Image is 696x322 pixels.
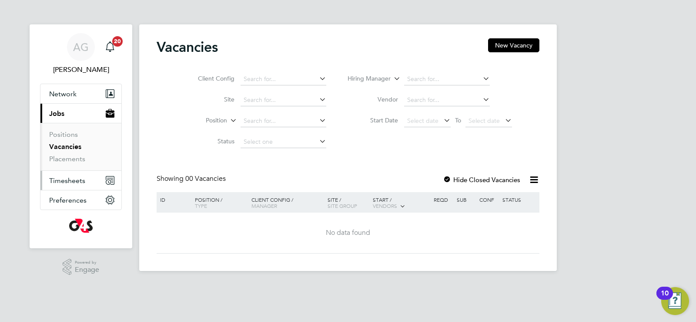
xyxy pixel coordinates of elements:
[157,38,218,56] h2: Vacancies
[75,266,99,274] span: Engage
[500,192,538,207] div: Status
[185,174,226,183] span: 00 Vacancies
[488,38,539,52] button: New Vacancy
[661,287,689,315] button: Open Resource Center, 10 new notifications
[184,95,234,103] label: Site
[30,24,132,248] nav: Main navigation
[195,202,207,209] span: Type
[73,41,89,53] span: AG
[157,174,228,183] div: Showing
[443,176,520,184] label: Hide Closed Vacancies
[348,116,398,124] label: Start Date
[241,94,326,106] input: Search for...
[188,192,249,213] div: Position /
[404,94,490,106] input: Search for...
[177,116,227,125] label: Position
[49,196,87,204] span: Preferences
[661,293,669,305] div: 10
[40,64,122,75] span: Alexandra Gergye
[49,142,81,151] a: Vacancies
[40,190,121,210] button: Preferences
[371,192,432,214] div: Start /
[184,75,234,82] label: Client Config
[249,192,325,213] div: Client Config /
[40,84,121,103] button: Network
[241,73,326,85] input: Search for...
[69,219,93,233] img: g4s-logo-retina.png
[63,259,100,275] a: Powered byEngage
[158,192,188,207] div: ID
[49,90,77,98] span: Network
[432,192,454,207] div: Reqd
[341,75,391,83] label: Hiring Manager
[40,219,122,233] a: Go to home page
[49,130,78,139] a: Positions
[325,192,371,213] div: Site /
[49,109,64,118] span: Jobs
[404,73,490,85] input: Search for...
[452,115,464,126] span: To
[75,259,99,266] span: Powered by
[241,115,326,127] input: Search for...
[468,117,500,125] span: Select date
[40,104,121,123] button: Jobs
[184,137,234,145] label: Status
[40,33,122,75] a: AG[PERSON_NAME]
[407,117,438,125] span: Select date
[328,202,357,209] span: Site Group
[40,123,121,170] div: Jobs
[101,33,119,61] a: 20
[49,155,85,163] a: Placements
[49,176,85,185] span: Timesheets
[158,228,538,237] div: No data found
[40,171,121,190] button: Timesheets
[348,95,398,103] label: Vendor
[477,192,500,207] div: Conf
[112,36,123,47] span: 20
[373,202,397,209] span: Vendors
[251,202,277,209] span: Manager
[455,192,477,207] div: Sub
[241,136,326,148] input: Select one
